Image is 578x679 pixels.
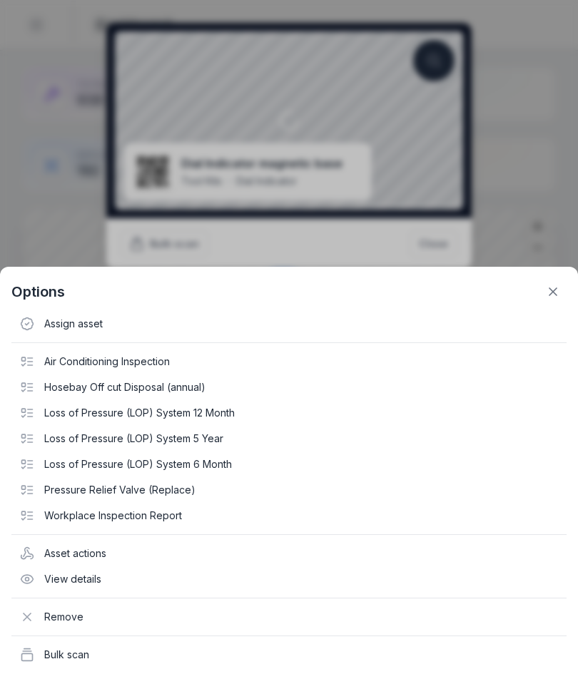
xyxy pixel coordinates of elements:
div: Pressure Relief Valve (Replace) [11,477,567,503]
div: Asset actions [11,541,567,566]
div: Hosebay Off cut Disposal (annual) [11,374,567,400]
div: Air Conditioning Inspection [11,349,567,374]
div: Remove [11,604,567,630]
div: Workplace Inspection Report [11,503,567,529]
div: Loss of Pressure (LOP) System 5 Year [11,426,567,451]
div: Loss of Pressure (LOP) System 6 Month [11,451,567,477]
div: Bulk scan [11,642,567,668]
strong: Options [11,282,65,302]
div: Loss of Pressure (LOP) System 12 Month [11,400,567,426]
div: Assign asset [11,311,567,337]
div: View details [11,566,567,592]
